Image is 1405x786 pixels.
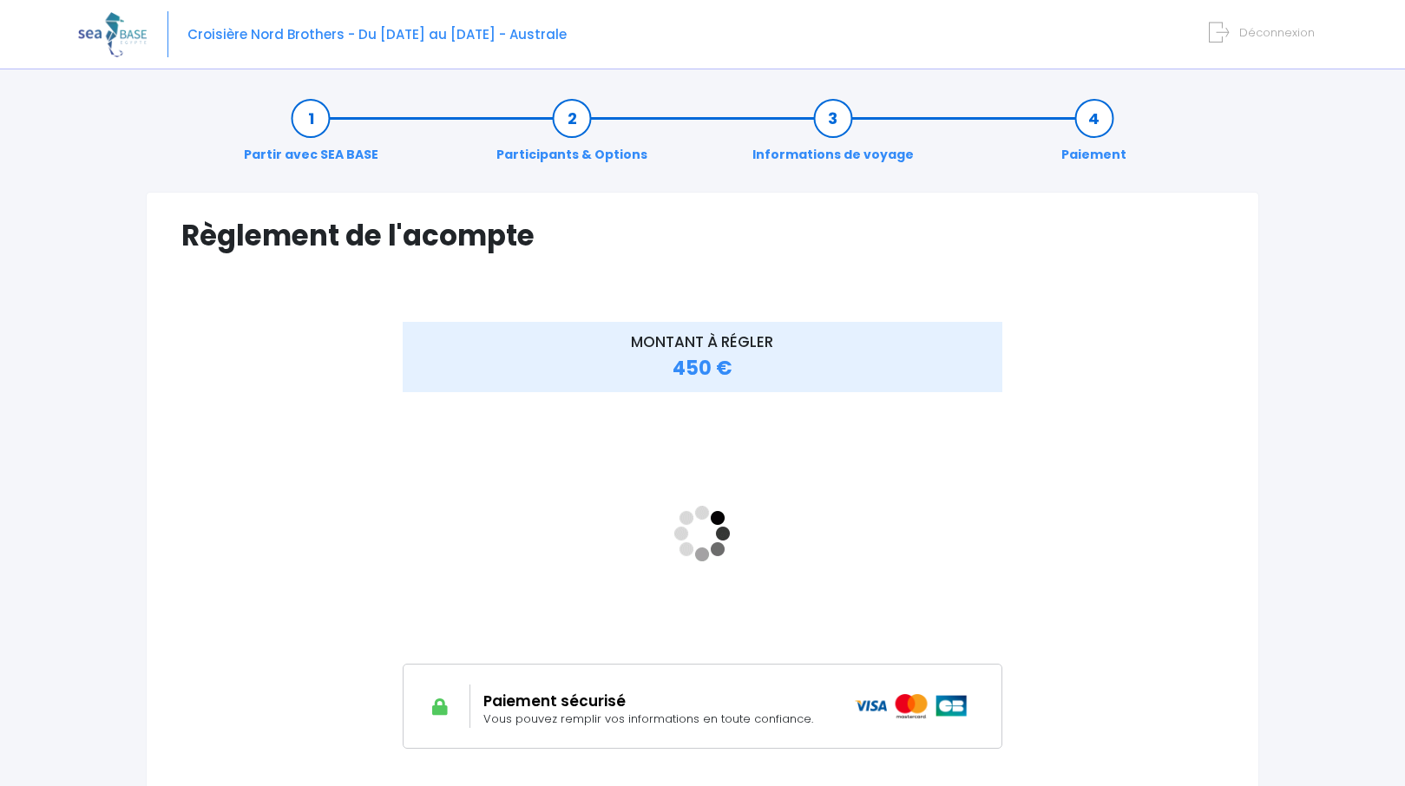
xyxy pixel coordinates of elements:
span: Vous pouvez remplir vos informations en toute confiance. [483,711,813,727]
span: MONTANT À RÉGLER [631,331,773,352]
a: Partir avec SEA BASE [235,109,387,164]
a: Informations de voyage [744,109,922,164]
h2: Paiement sécurisé [483,692,829,710]
img: icons_paiement_securise@2x.png [855,694,968,718]
a: Participants & Options [488,109,656,164]
span: 450 € [673,355,732,382]
h1: Règlement de l'acompte [181,219,1224,252]
a: Paiement [1053,109,1135,164]
span: Déconnexion [1239,24,1315,41]
iframe: <!-- //required --> [403,403,1002,664]
span: Croisière Nord Brothers - Du [DATE] au [DATE] - Australe [187,25,567,43]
